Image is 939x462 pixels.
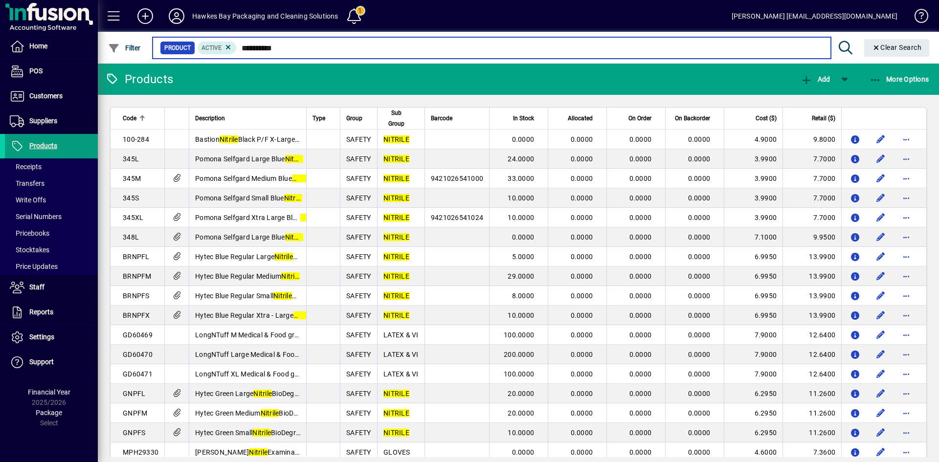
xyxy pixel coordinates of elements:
em: Nitrile [274,253,293,261]
td: 11.2600 [782,403,841,423]
span: 200.0000 [504,351,534,358]
span: Hytec Green Large BioDegradable Gloves 100pk [195,390,362,397]
span: 0.0000 [688,409,711,417]
em: Nitrile [292,175,311,182]
span: Cost ($) [756,113,777,124]
button: Edit [873,268,889,284]
button: More options [898,171,914,186]
span: SAFETY [346,429,371,437]
span: Package [36,409,62,417]
a: Price Updates [5,258,98,275]
span: 0.0000 [629,194,652,202]
span: 10.0000 [508,194,534,202]
span: 100.0000 [504,331,534,339]
button: More options [898,386,914,401]
button: More options [898,347,914,362]
mat-chip: Activation Status: Active [198,42,237,54]
div: Barcode [431,113,483,124]
td: 7.3600 [782,442,841,462]
span: 24.0000 [508,155,534,163]
span: Transfers [10,179,45,187]
button: Edit [873,132,889,147]
span: LATEX & VI [383,351,419,358]
span: [PERSON_NAME] Examination Gloves Powder Free Sky Blue Large [195,448,419,456]
span: 0.0000 [571,292,593,300]
button: Edit [873,327,889,343]
td: 12.6400 [782,325,841,345]
span: Group [346,113,362,124]
td: 7.9000 [724,364,782,384]
span: 0.0000 [688,292,711,300]
a: Suppliers [5,109,98,133]
span: GD60470 [123,351,153,358]
em: Nitrile [220,135,238,143]
span: Staff [29,283,45,291]
div: Type [313,113,334,124]
span: SAFETY [346,175,371,182]
td: 3.9900 [724,188,782,208]
span: 0.0000 [629,233,652,241]
span: Hytec Blue Regular Xtra - Large Disposable Gloves 200 p [195,311,388,319]
span: 345S [123,194,139,202]
span: 0.0000 [688,155,711,163]
a: Reports [5,300,98,325]
span: Hytec Blue Regular Medium Disposable Gloves 200 p [195,272,377,280]
span: Pomona Selfgard Large Blue Glove PF 300mm Cuff 100 per pk [195,233,407,241]
span: SAFETY [346,311,371,319]
span: 20.0000 [508,409,534,417]
span: 0.0000 [629,253,652,261]
span: 0.0000 [688,233,711,241]
span: 0.0000 [571,351,593,358]
td: 13.9900 [782,306,841,325]
span: 29.0000 [508,272,534,280]
button: Edit [873,405,889,421]
span: MPH29330 [123,448,158,456]
em: Nitrile [252,429,271,437]
span: 100-284 [123,135,149,143]
span: Products [29,142,57,150]
span: 0.0000 [629,409,652,417]
button: More options [898,405,914,421]
div: [PERSON_NAME] [EMAIL_ADDRESS][DOMAIN_NAME] [732,8,897,24]
button: More options [898,210,914,225]
span: On Order [628,113,651,124]
button: More options [898,366,914,382]
span: 0.0000 [688,370,711,378]
button: More options [898,425,914,440]
a: POS [5,59,98,84]
span: Description [195,113,225,124]
span: Hytec Blue Regular Small Disposable Gloves 200 p [195,292,369,300]
div: Sub Group [383,108,419,129]
span: Bastion Black P/F X-Large Gloves [195,135,318,143]
button: Add [798,70,832,88]
span: 0.0000 [512,233,535,241]
div: On Backorder [671,113,719,124]
span: 5.0000 [512,253,535,261]
span: 0.0000 [629,448,652,456]
em: NITRILE [383,292,409,300]
span: Reports [29,308,53,316]
span: 0.0000 [688,429,711,437]
span: 20.0000 [508,390,534,397]
em: Nitrile [273,292,292,300]
span: Add [801,75,830,83]
button: Edit [873,171,889,186]
td: 7.7000 [782,169,841,188]
em: NITRILE [383,194,409,202]
em: NITRILE [383,253,409,261]
span: Sub Group [383,108,410,129]
td: 7.1000 [724,227,782,247]
td: 13.9900 [782,247,841,266]
span: 10.0000 [508,311,534,319]
button: More options [898,249,914,264]
span: 348L [123,233,139,241]
span: Code [123,113,136,124]
a: Pricebooks [5,225,98,242]
em: Nitrile [281,272,300,280]
span: Retail ($) [812,113,835,124]
em: Nitrile [285,155,304,163]
span: Hytec Green Medium BioDegradable Gloves 100pk [195,409,369,417]
button: More options [898,288,914,304]
span: 0.0000 [571,272,593,280]
em: NITRILE [383,233,409,241]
